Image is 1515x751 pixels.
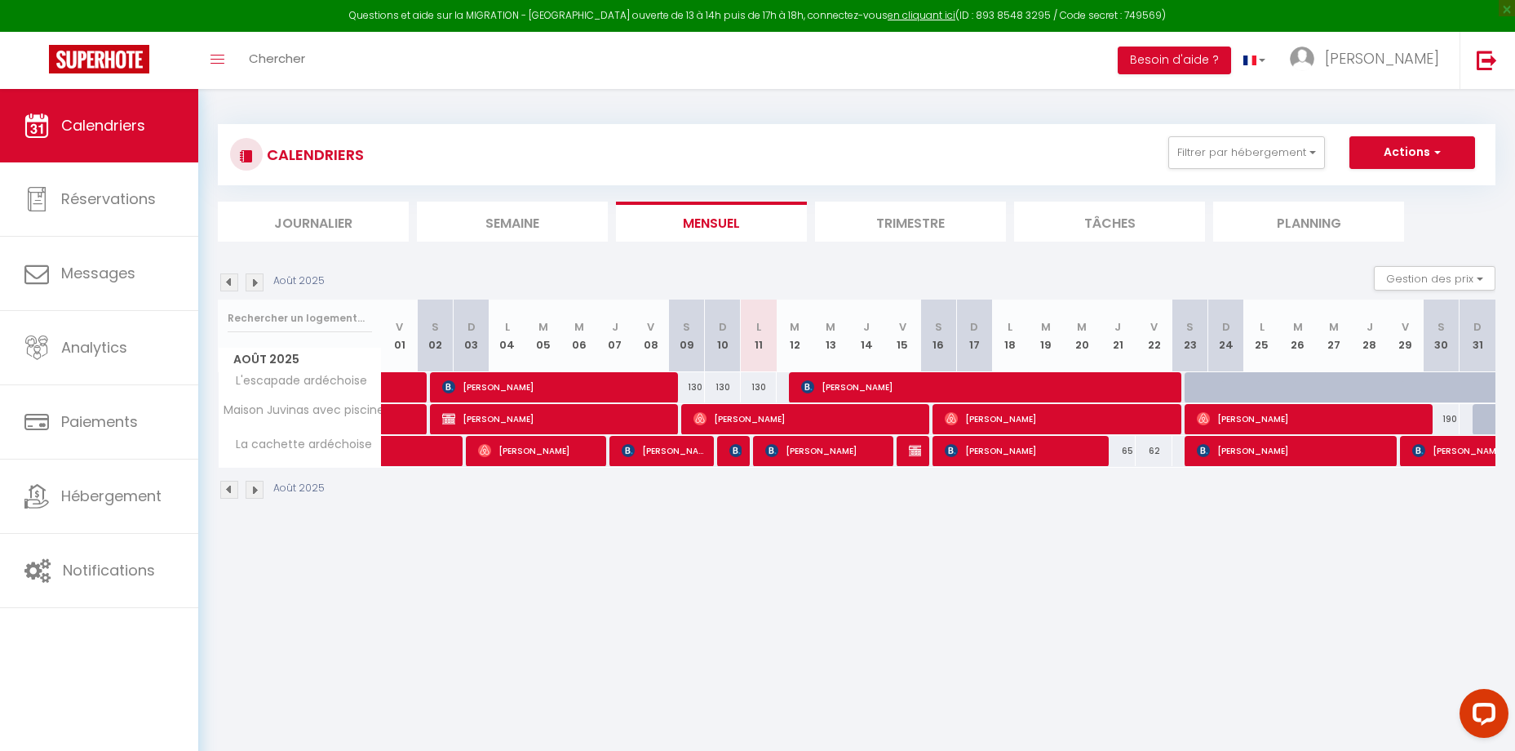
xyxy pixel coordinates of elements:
[992,300,1028,372] th: 18
[741,372,777,402] div: 130
[63,560,155,580] span: Notifications
[454,300,489,372] th: 03
[273,273,325,289] p: Août 2025
[765,435,885,466] span: [PERSON_NAME]
[1222,319,1230,335] abbr: D
[525,300,561,372] th: 05
[228,304,372,333] input: Rechercher un logement...
[61,263,135,283] span: Messages
[489,300,525,372] th: 04
[956,300,992,372] th: 17
[826,319,835,335] abbr: M
[1352,300,1388,372] th: 28
[221,404,384,416] span: Maison Juvinas avec piscine
[61,337,127,358] span: Analytics
[1424,404,1460,434] div: 190
[417,202,608,242] li: Semaine
[538,319,548,335] abbr: M
[1473,319,1482,335] abbr: D
[1446,682,1515,751] iframe: LiveChat chat widget
[884,300,920,372] th: 15
[1168,136,1325,169] button: Filtrer par hébergement
[935,319,942,335] abbr: S
[1290,47,1314,71] img: ...
[237,32,317,89] a: Chercher
[1186,319,1194,335] abbr: S
[273,481,325,496] p: Août 2025
[848,300,884,372] th: 14
[61,411,138,432] span: Paiements
[1100,436,1136,466] div: 65
[970,319,978,335] abbr: D
[1374,266,1495,291] button: Gestion des prix
[418,300,454,372] th: 02
[49,45,149,73] img: Super Booking
[561,300,597,372] th: 06
[1280,300,1316,372] th: 26
[741,300,777,372] th: 11
[669,300,705,372] th: 09
[1150,319,1158,335] abbr: V
[1064,300,1100,372] th: 20
[622,435,706,466] span: [PERSON_NAME]
[647,319,654,335] abbr: V
[612,319,618,335] abbr: J
[1213,202,1404,242] li: Planning
[1041,319,1051,335] abbr: M
[467,319,476,335] abbr: D
[396,319,403,335] abbr: V
[1136,436,1172,466] div: 62
[382,300,418,372] th: 01
[899,319,906,335] abbr: V
[442,371,670,402] span: [PERSON_NAME]
[616,202,807,242] li: Mensuel
[1278,32,1460,89] a: ... [PERSON_NAME]
[1477,50,1497,70] img: logout
[1437,319,1445,335] abbr: S
[219,348,381,371] span: Août 2025
[478,435,598,466] span: [PERSON_NAME]
[432,319,439,335] abbr: S
[574,319,584,335] abbr: M
[597,300,633,372] th: 07
[221,436,376,454] span: La cachette ardéchoise
[1118,47,1231,74] button: Besoin d'aide ?
[909,435,921,466] span: [PERSON_NAME]
[1208,300,1244,372] th: 24
[249,50,305,67] span: Chercher
[1402,319,1409,335] abbr: V
[1349,136,1475,169] button: Actions
[61,189,156,209] span: Réservations
[1197,403,1424,434] span: [PERSON_NAME]
[756,319,761,335] abbr: L
[1316,300,1352,372] th: 27
[888,8,955,22] a: en cliquant ici
[633,300,669,372] th: 08
[61,115,145,136] span: Calendriers
[705,372,741,402] div: 130
[1329,319,1339,335] abbr: M
[945,435,1101,466] span: [PERSON_NAME]
[1197,435,1389,466] span: [PERSON_NAME]
[729,435,742,466] span: [PERSON_NAME]
[505,319,510,335] abbr: L
[863,319,870,335] abbr: J
[1014,202,1205,242] li: Tâches
[1172,300,1208,372] th: 23
[815,202,1006,242] li: Trimestre
[1244,300,1280,372] th: 25
[719,319,727,335] abbr: D
[61,486,162,506] span: Hébergement
[813,300,848,372] th: 13
[1367,319,1373,335] abbr: J
[801,371,1172,402] span: [PERSON_NAME]
[1028,300,1064,372] th: 19
[263,136,364,173] h3: CALENDRIERS
[790,319,800,335] abbr: M
[221,372,371,390] span: L'escapade ardéchoise
[1325,48,1439,69] span: [PERSON_NAME]
[1077,319,1087,335] abbr: M
[1424,300,1460,372] th: 30
[945,403,1172,434] span: [PERSON_NAME]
